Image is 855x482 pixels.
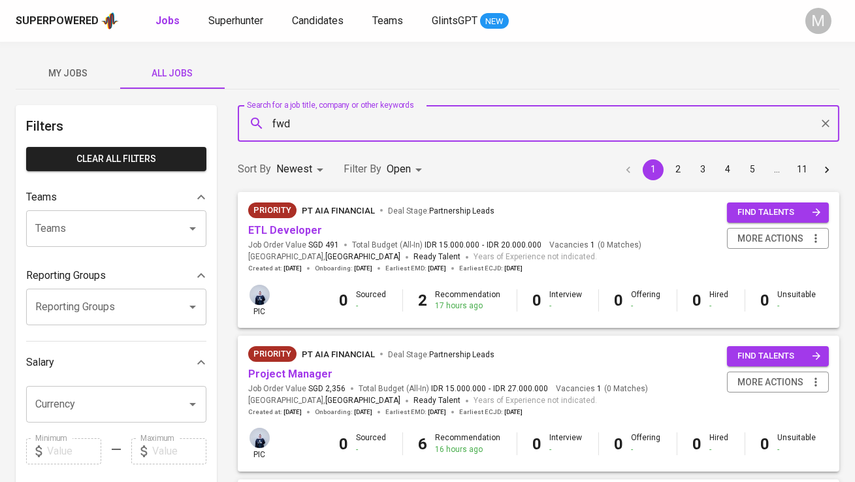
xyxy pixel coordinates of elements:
span: Earliest EMD : [385,408,446,417]
span: IDR 15.000.000 [425,240,479,251]
span: Job Order Value [248,240,339,251]
span: [DATE] [504,264,523,273]
span: - [489,383,491,394]
p: Newest [276,161,312,177]
div: Offering [632,289,661,312]
a: Teams [372,13,406,29]
div: - [710,444,729,455]
div: Salary [26,349,206,376]
div: Reporting Groups [26,263,206,289]
span: [DATE] [283,264,302,273]
div: New Job received from Demand Team [248,346,297,362]
span: [GEOGRAPHIC_DATA] , [248,394,400,408]
button: Open [184,395,202,413]
div: - [778,444,816,455]
b: 0 [761,291,770,310]
b: 0 [693,291,702,310]
span: [GEOGRAPHIC_DATA] [325,251,400,264]
span: [GEOGRAPHIC_DATA] , [248,251,400,264]
span: find talents [737,349,821,364]
span: [DATE] [504,408,523,417]
span: - [482,240,484,251]
a: Jobs [155,13,182,29]
span: Created at : [248,264,302,273]
nav: pagination navigation [616,159,839,180]
div: pic [248,426,271,460]
div: Interview [550,432,583,455]
div: Sourced [357,289,387,312]
span: Onboarding : [315,264,372,273]
div: M [805,8,831,34]
div: Teams [26,184,206,210]
div: Recommendation [436,289,501,312]
div: Offering [632,432,661,455]
b: 0 [761,435,770,453]
span: All Jobs [128,65,217,82]
b: 0 [340,291,349,310]
input: Value [47,438,101,464]
span: Job Order Value [248,383,346,394]
span: Vacancies ( 0 Matches ) [556,383,648,394]
span: [DATE] [354,408,372,417]
span: Created at : [248,408,302,417]
span: Years of Experience not indicated. [474,394,597,408]
button: find talents [727,202,829,223]
p: Reporting Groups [26,268,106,283]
b: 0 [340,435,349,453]
div: - [550,300,583,312]
b: 0 [693,435,702,453]
button: Go to page 4 [717,159,738,180]
span: [DATE] [283,408,302,417]
div: Unsuitable [778,289,816,312]
b: Jobs [155,14,180,27]
a: ETL Developer [248,224,322,236]
span: Clear All filters [37,151,196,167]
div: Newest [276,157,328,182]
span: 1 [589,240,595,251]
div: New Job received from Demand Team [248,202,297,218]
span: Priority [248,347,297,361]
div: Hired [710,289,729,312]
span: Partnership Leads [429,350,494,359]
div: … [767,163,788,176]
span: Superhunter [208,14,263,27]
span: more actions [737,374,803,391]
div: Open [387,157,427,182]
b: 0 [533,435,542,453]
span: SGD 2,356 [308,383,346,394]
b: 2 [419,291,428,310]
span: IDR 27.000.000 [493,383,548,394]
button: Go to page 5 [742,159,763,180]
p: Salary [26,355,54,370]
span: Deal Stage : [388,206,494,216]
div: 17 hours ago [436,300,501,312]
button: more actions [727,372,829,393]
button: Go to page 2 [668,159,688,180]
span: My Jobs [24,65,112,82]
span: Vacancies ( 0 Matches ) [549,240,641,251]
span: Partnership Leads [429,206,494,216]
a: Candidates [292,13,346,29]
span: Candidates [292,14,344,27]
span: Earliest EMD : [385,264,446,273]
div: Recommendation [436,432,501,455]
button: Go to page 3 [692,159,713,180]
span: Earliest ECJD : [459,408,523,417]
span: 1 [595,383,602,394]
h6: Filters [26,116,206,137]
span: [DATE] [354,264,372,273]
p: Filter By [344,161,381,177]
div: Superpowered [16,14,99,29]
button: page 1 [643,159,664,180]
button: Open [184,298,202,316]
a: Project Manager [248,368,332,380]
img: annisa@glints.com [250,285,270,305]
span: PT AIA FINANCIAL [302,349,375,359]
span: Earliest ECJD : [459,264,523,273]
img: app logo [101,11,119,31]
span: IDR 20.000.000 [487,240,541,251]
span: Total Budget (All-In) [359,383,548,394]
button: Go to page 11 [792,159,813,180]
div: - [632,444,661,455]
span: Open [387,163,411,175]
